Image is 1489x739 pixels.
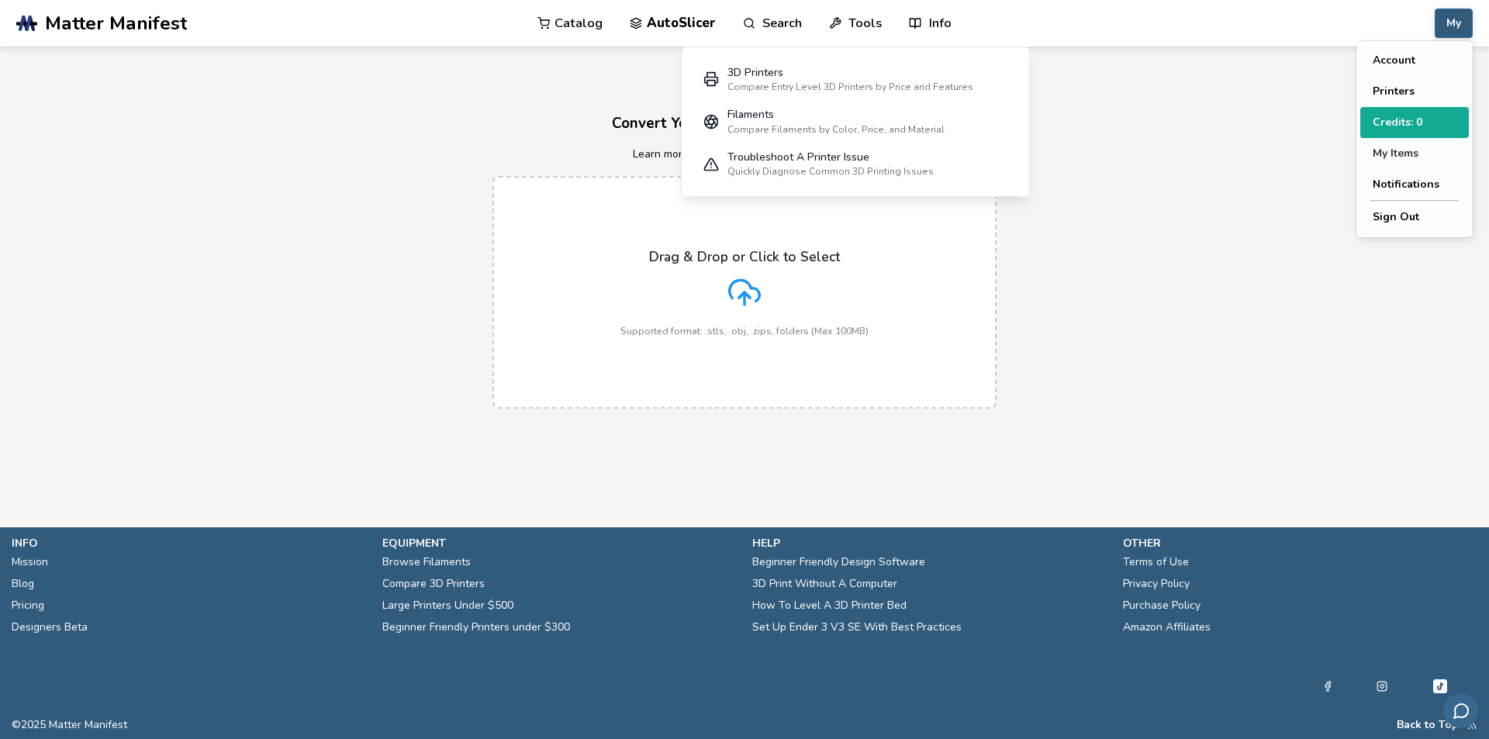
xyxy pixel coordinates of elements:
a: RSS Feed [1467,719,1477,731]
a: Mission [12,551,48,573]
a: Blog [12,573,34,595]
a: How To Level A 3D Printer Bed [752,595,907,616]
button: My Items [1360,138,1469,169]
div: My [1356,41,1473,237]
div: Filaments [727,109,945,121]
a: Privacy Policy [1123,573,1190,595]
button: Sign Out [1360,202,1469,233]
p: info [12,535,367,551]
p: Supported format: .stls, .obj, .zips, folders (Max 100MB) [620,326,869,337]
a: Terms of Use [1123,551,1189,573]
button: Credits: 0 [1360,107,1469,138]
a: Large Printers Under $500 [382,595,513,616]
a: Facebook [1322,677,1333,696]
a: 3D PrintersCompare Entry Level 3D Printers by Price and Features [693,58,1018,101]
span: © 2025 Matter Manifest [12,719,127,731]
a: Troubleshoot A Printer IssueQuickly Diagnose Common 3D Printing Issues [693,143,1018,185]
a: Beginner Friendly Design Software [752,551,925,573]
span: Notifications [1373,178,1439,191]
a: Amazon Affiliates [1123,616,1211,638]
p: Drag & Drop or Click to Select [649,249,840,264]
a: Compare 3D Printers [382,573,485,595]
p: equipment [382,535,738,551]
div: Troubleshoot A Printer Issue [727,151,934,164]
a: FilamentsCompare Filaments by Color, Price, and Material [693,101,1018,143]
div: Quickly Diagnose Common 3D Printing Issues [727,166,934,177]
a: Pricing [12,595,44,616]
span: Matter Manifest [45,12,187,34]
a: Browse Filaments [382,551,471,573]
a: Designers Beta [12,616,88,638]
a: Purchase Policy [1123,595,1201,616]
button: Account [1360,45,1469,76]
button: My [1435,9,1473,38]
div: 3D Printers [727,67,973,79]
p: help [752,535,1107,551]
a: 3D Print Without A Computer [752,573,897,595]
a: Beginner Friendly Printers under $300 [382,616,570,638]
button: Send feedback via email [1443,693,1478,728]
div: Compare Entry Level 3D Printers by Price and Features [727,81,973,92]
a: Set Up Ender 3 V3 SE With Best Practices [752,616,962,638]
button: Back to Top [1397,719,1459,731]
a: Tiktok [1431,677,1449,696]
p: other [1123,535,1478,551]
a: Instagram [1377,677,1387,696]
button: Printers [1360,76,1469,107]
div: Compare Filaments by Color, Price, and Material [727,124,945,135]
